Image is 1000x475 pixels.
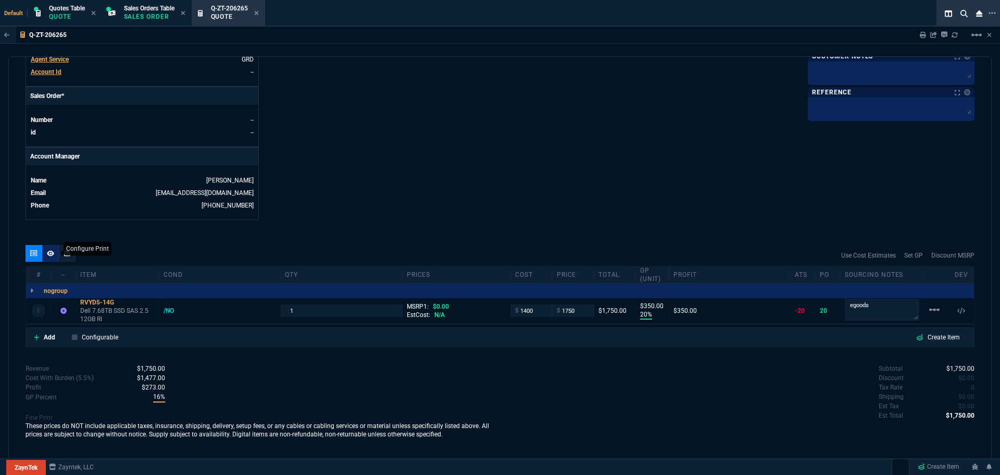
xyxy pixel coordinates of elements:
p: Reference [812,88,852,96]
p: undefined [879,411,903,420]
nx-icon: Back to Table [4,31,10,39]
div: /NO [164,307,184,315]
nx-icon: Close Tab [91,9,96,18]
p: spec.value [143,392,165,403]
div: $350.00 [673,307,786,315]
span: 0 [958,393,974,400]
p: undefined [879,401,899,411]
div: PO [816,271,841,279]
span: $0.00 [433,303,449,310]
span: Email [31,189,46,197]
p: undefined [879,392,904,401]
nx-icon: Search [956,7,972,20]
p: undefined [879,373,904,383]
nx-icon: Close Tab [254,9,259,18]
div: cond [159,271,281,279]
p: Add [44,333,55,342]
div: Item [76,271,159,279]
span: $ [557,307,560,315]
div: GP (unit) [636,266,669,283]
p: spec.value [127,364,165,373]
span: Name [31,177,46,184]
div: dev [949,271,974,279]
span: Quotes Table [49,5,85,12]
span: Account Id [31,68,61,76]
span: With Burden (5.5%) [153,392,165,403]
div: ATS [791,271,816,279]
div: Profit [669,271,791,279]
span: Q-ZT-206265 [211,5,248,12]
p: spec.value [132,383,165,392]
span: Agent Service [31,56,69,63]
a: -- [251,116,254,124]
div: qty [281,271,402,279]
a: Hide Workbench [987,31,992,39]
a: msbcCompanyName [46,462,97,472]
tr: undefined [30,54,254,65]
p: Account Manager [26,148,258,165]
div: cost [511,271,553,279]
span: 0 [971,384,974,391]
p: $350.00 [640,302,665,310]
p: With Burden (5.5%) [26,383,41,392]
p: undefined [879,383,903,392]
a: [EMAIL_ADDRESS][DOMAIN_NAME] [156,189,254,197]
a: Create Item [914,459,964,475]
p: Cost With Burden (5.5%) [26,373,94,383]
span: With Burden (5.5%) [142,384,165,391]
tr: undefined [30,115,254,125]
a: Create Item [908,331,968,344]
a: [PERSON_NAME] [206,177,254,184]
span: 1750 [946,412,974,419]
p: Q-ZT-206265 [29,31,67,39]
span: Phone [31,202,49,209]
p: Revenue [26,364,49,373]
p: undefined [879,364,903,373]
p: nogroup [44,287,68,295]
span: id [31,129,36,136]
nx-icon: Item not found in Business Central. The quote is still valid. [60,307,67,314]
mat-icon: Example home icon [928,303,941,316]
p: spec.value [949,401,975,411]
tr: undefined [30,200,254,211]
nx-icon: Close Workbench [972,7,986,20]
span: Sales Orders Table [124,5,174,12]
p: spec.value [961,383,975,392]
p: With Burden (5.5%) [26,393,57,402]
mat-icon: Example home icon [970,29,983,41]
nx-icon: Split Panels [941,7,956,20]
a: Set GP [904,251,923,260]
a: Discount MSRP [931,251,974,260]
div: prices [403,271,511,279]
div: Total [594,271,636,279]
span: 0 [958,403,974,410]
p: 20% [640,310,652,320]
span: 1750 [946,365,974,372]
span: N/A [434,311,445,319]
a: 469-609-4841 [202,202,254,209]
p: These prices do NOT include applicable taxes, insurance, shipping, delivery, setup fees, or any c... [26,422,500,439]
p: Configurable [82,333,118,342]
div: Sourcing Notes [841,271,924,279]
span: Revenue [137,365,165,372]
p: spec.value [127,373,165,383]
div: MSRP1: [407,302,506,311]
div: EstCost: [407,311,506,319]
p: Sales Order [124,13,174,21]
span: Default [4,10,28,17]
p: spec.value [949,392,975,401]
a: GRD [242,56,254,63]
div: -- [51,271,76,279]
tr: undefined [30,127,254,138]
a: -- [251,68,254,76]
span: 20 [820,307,827,314]
div: price [553,271,594,279]
p: Dell 7.68TB SSD SAS 2.5 12GB RI [80,307,155,323]
span: -20 [795,307,805,314]
p: Sales Order* [26,87,258,105]
nx-icon: Close Tab [181,9,185,18]
a: Use Cost Estimates [841,251,896,260]
tr: undefined [30,175,254,186]
span: $ [515,307,518,315]
p: spec.value [936,411,975,420]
